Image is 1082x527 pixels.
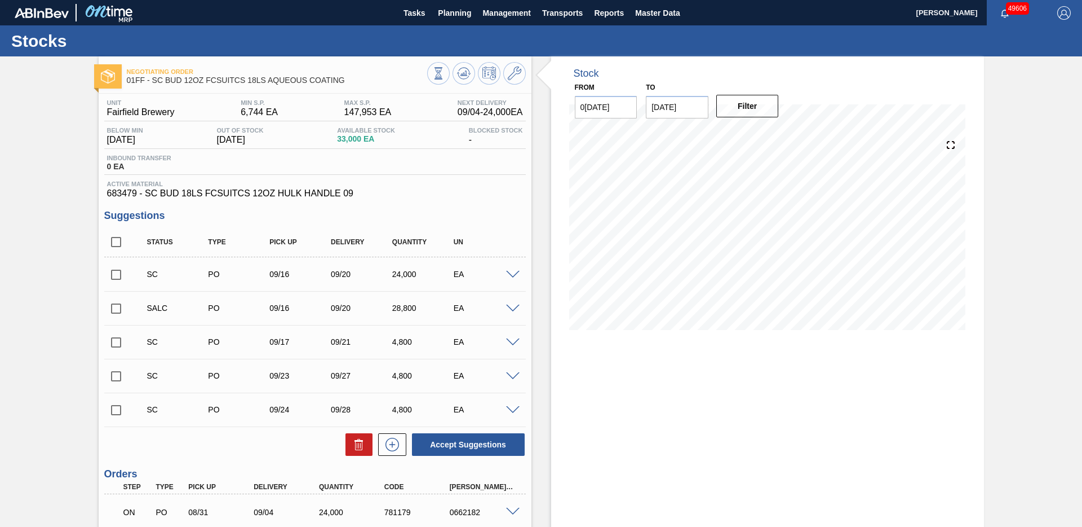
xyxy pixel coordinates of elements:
div: 09/20/2025 [328,270,396,279]
h1: Stocks [11,34,211,47]
div: 4,800 [389,405,458,414]
div: 09/16/2025 [267,270,335,279]
span: Negotiating Order [127,68,427,75]
button: Schedule Inventory [478,62,500,85]
div: 09/21/2025 [328,337,396,346]
img: Logout [1057,6,1071,20]
div: [PERSON_NAME]N. ID [447,483,520,491]
h3: Suggestions [104,210,526,222]
div: Purchase order [205,270,273,279]
div: 09/17/2025 [267,337,335,346]
div: Stock [574,68,599,80]
div: EA [451,304,519,313]
span: Management [482,6,531,20]
div: 24,000 [316,508,389,517]
div: Negotiating Order [121,500,154,525]
div: Purchase order [205,304,273,313]
div: Pick up [267,238,335,246]
div: Step [121,483,154,491]
div: Status [144,238,212,246]
div: Accept Suggestions [406,432,526,457]
span: 147,953 EA [344,107,392,117]
span: Inbound Transfer [107,155,171,161]
div: 09/16/2025 [267,304,335,313]
div: Code [382,483,455,491]
div: Suggestion Created [144,405,212,414]
span: MAX S.P. [344,99,392,106]
div: EA [451,337,519,346]
span: Blocked Stock [469,127,523,134]
div: Purchase order [205,371,273,380]
div: Suggestion Awaiting Load Composition [144,304,212,313]
div: Delete Suggestions [340,433,373,456]
span: Available Stock [337,127,395,134]
span: 683479 - SC BUD 18LS FCSUITCS 12OZ HULK HANDLE 09 [107,188,523,199]
span: MIN S.P. [241,99,278,106]
div: New suggestion [373,433,406,456]
input: mm/dd/yyyy [575,96,637,118]
span: Next Delivery [458,99,523,106]
div: Purchase order [153,508,187,517]
div: Purchase order [205,337,273,346]
div: Type [205,238,273,246]
span: Transports [542,6,583,20]
div: EA [451,270,519,279]
div: Quantity [389,238,458,246]
span: Below Min [107,127,143,134]
div: EA [451,405,519,414]
span: Master Data [635,6,680,20]
input: mm/dd/yyyy [646,96,708,118]
div: Delivery [328,238,396,246]
span: Tasks [402,6,427,20]
label: From [575,84,595,91]
div: Suggestion Created [144,371,212,380]
img: Ícone [101,69,115,84]
button: Update Chart [453,62,475,85]
span: Active Material [107,181,523,187]
button: Filter [716,95,779,117]
div: 09/27/2025 [328,371,396,380]
div: UN [451,238,519,246]
span: 49606 [1006,2,1029,15]
div: Type [153,483,187,491]
span: Fairfield Brewery [107,107,175,117]
button: Go to Master Data / General [503,62,526,85]
label: to [646,84,655,91]
div: 09/04/2025 [251,508,324,517]
span: 01FF - SC BUD 12OZ FCSUITCS 18LS AQUEOUS COATING [127,76,427,85]
div: 24,000 [389,270,458,279]
div: 4,800 [389,371,458,380]
span: [DATE] [107,135,143,145]
div: 09/28/2025 [328,405,396,414]
div: - [466,127,526,145]
span: Out Of Stock [217,127,264,134]
button: Stocks Overview [427,62,450,85]
span: [DATE] [217,135,264,145]
div: Suggestion Created [144,337,212,346]
button: Notifications [987,5,1023,21]
div: 28,800 [389,304,458,313]
div: 09/20/2025 [328,304,396,313]
div: EA [451,371,519,380]
span: Planning [438,6,471,20]
div: Pick up [185,483,259,491]
h3: Orders [104,468,526,480]
span: Reports [594,6,624,20]
button: Accept Suggestions [412,433,525,456]
div: Suggestion Created [144,270,212,279]
div: 08/31/2025 [185,508,259,517]
img: TNhmsLtSVTkK8tSr43FrP2fwEKptu5GPRR3wAAAABJRU5ErkJggg== [15,8,69,18]
div: 09/23/2025 [267,371,335,380]
span: 6,744 EA [241,107,278,117]
span: 0 EA [107,163,171,171]
div: 0662182 [447,508,520,517]
div: Purchase order [205,405,273,414]
span: 33,000 EA [337,135,395,143]
div: Delivery [251,483,324,491]
span: Unit [107,99,175,106]
div: 09/24/2025 [267,405,335,414]
div: Quantity [316,483,389,491]
div: 781179 [382,508,455,517]
p: ON [123,508,152,517]
div: 4,800 [389,337,458,346]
